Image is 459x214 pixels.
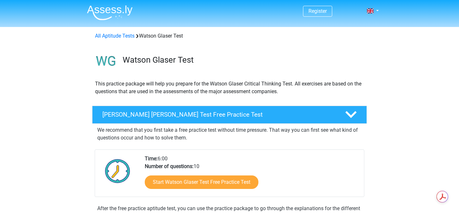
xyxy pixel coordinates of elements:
[140,155,364,197] div: 6:00 10
[95,33,134,39] a: All Aptitude Tests
[102,111,335,118] h4: [PERSON_NAME] [PERSON_NAME] Test Free Practice Test
[97,126,362,142] p: We recommend that you first take a free practice test without time pressure. That way you can fir...
[92,32,367,40] div: Watson Glaser Test
[123,55,362,65] h3: Watson Glaser Test
[95,80,364,95] p: This practice package will help you prepare for the Watson Glaser Critical Thinking Test. All exe...
[145,175,258,189] a: Start Watson Glaser Test Free Practice Test
[101,155,134,187] img: Clock
[145,163,194,169] b: Number of questions:
[145,156,158,162] b: Time:
[87,5,133,20] img: Assessly
[90,106,369,124] a: [PERSON_NAME] [PERSON_NAME] Test Free Practice Test
[92,48,120,75] img: watson glaser test
[308,8,327,14] a: Register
